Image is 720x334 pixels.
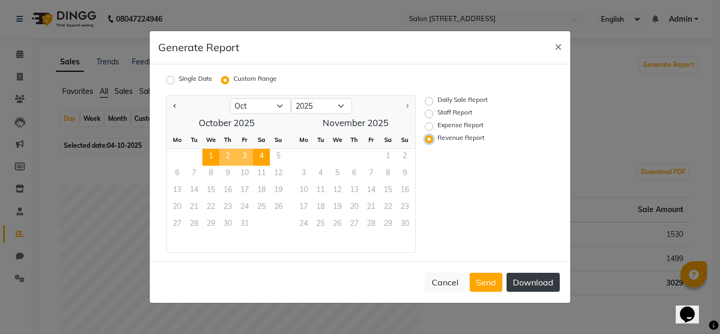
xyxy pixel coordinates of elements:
label: Single Date [179,74,212,87]
div: We [202,131,219,148]
div: We [329,131,346,148]
div: Saturday, October 4, 2025 [253,149,270,166]
div: Tu [186,131,202,148]
div: Mo [295,131,312,148]
button: Close [546,31,570,61]
label: Expense Report [437,120,483,133]
div: Fr [236,131,253,148]
div: Th [346,131,363,148]
div: Th [219,131,236,148]
button: Previous month [171,98,179,114]
label: Custom Range [233,74,277,87]
div: Mo [169,131,186,148]
label: Revenue Report [437,133,484,146]
span: 1 [202,149,219,166]
div: Friday, October 3, 2025 [236,149,253,166]
div: Tu [312,131,329,148]
span: 2 [219,149,236,166]
div: Fr [363,131,380,148]
label: Daily Sale Report [437,95,488,108]
div: Thursday, October 2, 2025 [219,149,236,166]
div: Wednesday, October 1, 2025 [202,149,219,166]
iframe: chat widget [676,292,709,323]
span: × [554,38,562,54]
span: 4 [253,149,270,166]
button: Download [507,273,560,292]
div: Sa [253,131,270,148]
div: Sa [380,131,396,148]
span: 3 [236,149,253,166]
button: Cancel [425,272,465,292]
button: Send [470,273,502,292]
label: Staff Report [437,108,472,120]
select: Select year [291,98,352,114]
select: Select month [230,98,291,114]
div: Su [396,131,413,148]
h5: Generate Report [158,40,239,55]
div: Su [270,131,287,148]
